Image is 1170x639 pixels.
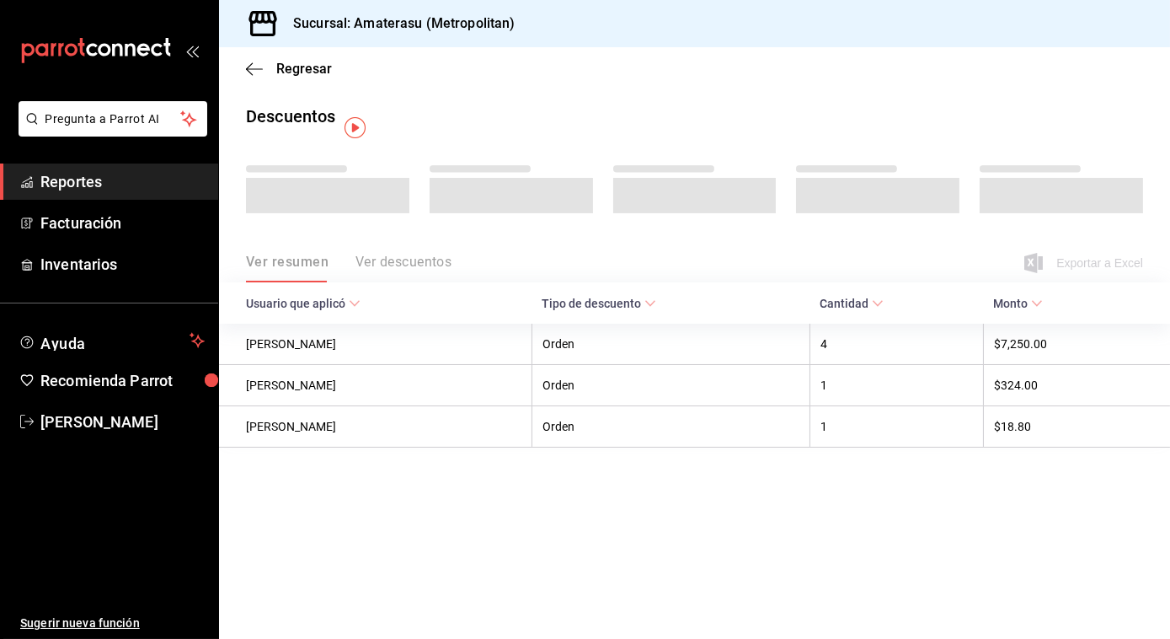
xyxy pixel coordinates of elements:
[983,365,1170,406] th: $324.00
[993,297,1043,310] span: Monto
[983,406,1170,448] th: $18.80
[219,406,532,448] th: [PERSON_NAME]
[280,13,515,34] h3: Sucursal: Amaterasu (Metropolitan)
[219,324,532,365] th: [PERSON_NAME]
[12,122,207,140] a: Pregunta a Parrot AI
[40,330,183,351] span: Ayuda
[40,212,205,234] span: Facturación
[185,44,199,57] button: open_drawer_menu
[40,170,205,193] span: Reportes
[246,254,451,282] div: navigation tabs
[40,369,205,392] span: Recomienda Parrot
[246,61,332,77] button: Regresar
[219,365,532,406] th: [PERSON_NAME]
[820,297,884,310] span: Cantidad
[542,297,656,310] span: Tipo de descuento
[532,365,809,406] th: Orden
[276,61,332,77] span: Regresar
[246,297,361,310] span: Usuario que aplicó
[19,101,207,137] button: Pregunta a Parrot AI
[983,324,1170,365] th: $7,250.00
[45,110,181,128] span: Pregunta a Parrot AI
[20,615,205,632] span: Sugerir nueva función
[40,253,205,276] span: Inventarios
[809,406,983,448] th: 1
[532,406,809,448] th: Orden
[246,104,335,129] div: Descuentos
[809,324,983,365] th: 4
[40,411,205,433] span: [PERSON_NAME]
[532,324,809,365] th: Orden
[809,365,983,406] th: 1
[345,117,366,138] img: Tooltip marker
